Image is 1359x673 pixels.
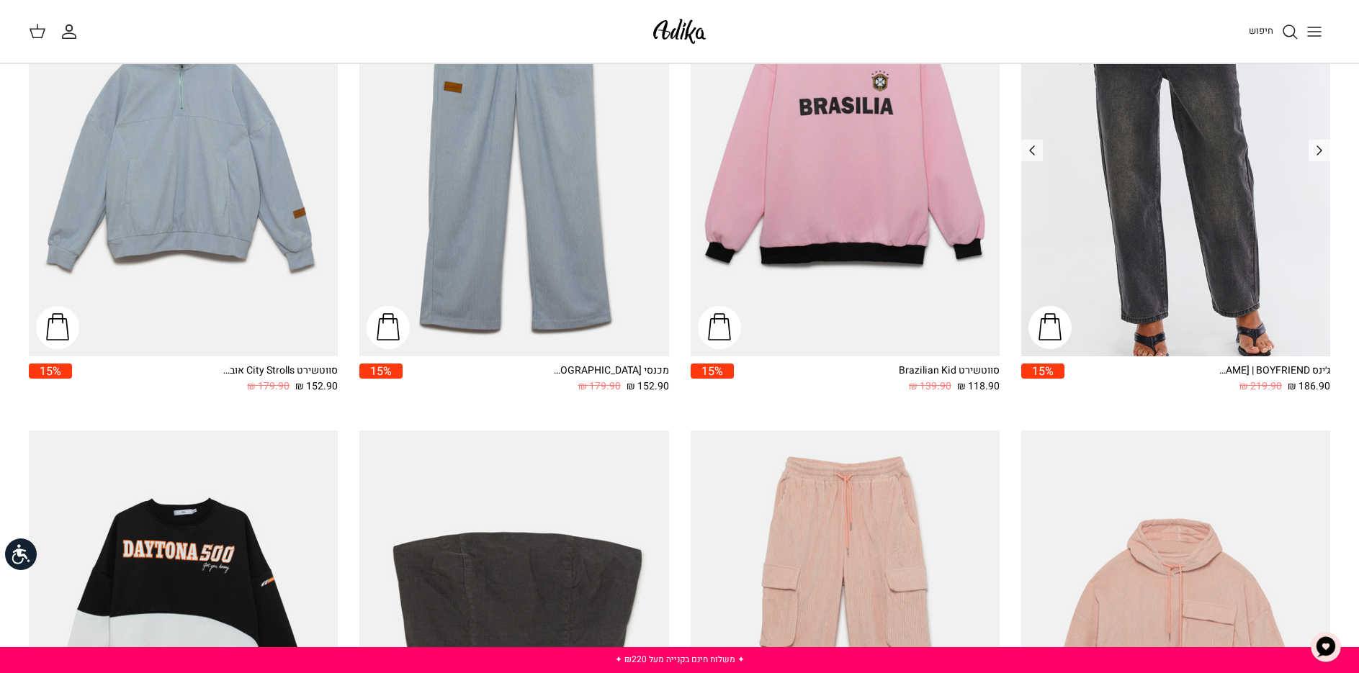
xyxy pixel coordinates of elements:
span: 15% [29,363,72,379]
div: ג׳ינס All Or Nothing [PERSON_NAME] | BOYFRIEND [1215,363,1330,379]
span: 186.90 ₪ [1288,379,1330,394]
div: סווטשירט Brazilian Kid [884,363,1000,379]
span: 15% [691,363,734,379]
span: 219.90 ₪ [1239,379,1282,394]
a: סווטשירט City Strolls אוברסייז 152.90 ₪ 179.90 ₪ [72,363,338,394]
a: 15% [1021,363,1064,394]
span: 15% [1021,363,1064,379]
a: Previous [1021,140,1043,161]
div: מכנסי [GEOGRAPHIC_DATA] [554,363,669,379]
span: 152.90 ₪ [295,379,338,394]
a: Previous [1309,140,1330,161]
span: 179.90 ₪ [578,379,621,394]
a: סווטשירט Brazilian Kid 118.90 ₪ 139.90 ₪ [734,363,1000,394]
button: Toggle menu [1299,16,1330,48]
span: חיפוש [1249,24,1273,37]
a: ג׳ינס All Or Nothing [PERSON_NAME] | BOYFRIEND 186.90 ₪ 219.90 ₪ [1064,363,1330,394]
a: חיפוש [1249,23,1299,40]
a: מכנסי [GEOGRAPHIC_DATA] 152.90 ₪ 179.90 ₪ [403,363,668,394]
div: סווטשירט City Strolls אוברסייז [223,363,338,379]
a: החשבון שלי [60,23,84,40]
button: צ'אט [1304,625,1347,669]
span: 152.90 ₪ [627,379,669,394]
span: 179.90 ₪ [247,379,290,394]
a: 15% [29,363,72,394]
a: ✦ משלוח חינם בקנייה מעל ₪220 ✦ [615,653,745,666]
a: 15% [359,363,403,394]
span: 15% [359,363,403,379]
span: 139.90 ₪ [909,379,951,394]
img: Adika IL [649,14,710,48]
a: 15% [691,363,734,394]
span: 118.90 ₪ [957,379,1000,394]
